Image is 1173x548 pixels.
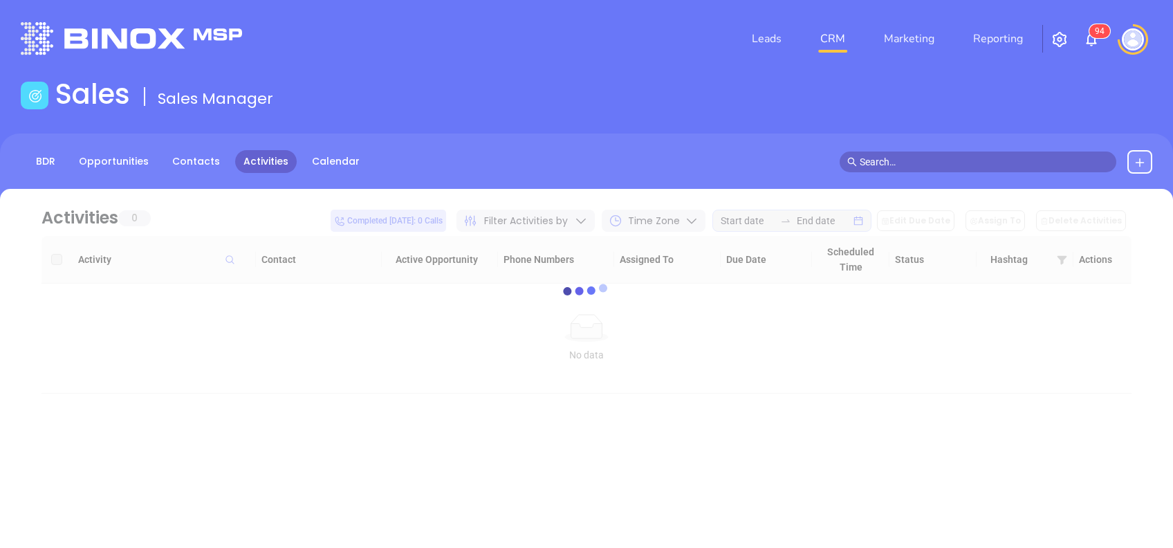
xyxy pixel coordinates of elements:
span: search [847,157,857,167]
a: Opportunities [71,150,157,173]
a: Reporting [968,25,1028,53]
a: Marketing [878,25,940,53]
a: Calendar [304,150,368,173]
img: logo [21,22,242,55]
a: BDR [28,150,64,173]
input: Search… [860,154,1109,170]
span: Sales Manager [158,88,273,109]
span: 4 [1100,26,1105,36]
a: Leads [746,25,787,53]
sup: 94 [1089,24,1110,38]
img: iconNotification [1083,31,1100,48]
h1: Sales [55,77,130,111]
a: CRM [815,25,851,53]
img: user [1122,28,1144,51]
a: Contacts [164,150,228,173]
a: Activities [235,150,297,173]
img: iconSetting [1051,31,1068,48]
span: 9 [1095,26,1100,36]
